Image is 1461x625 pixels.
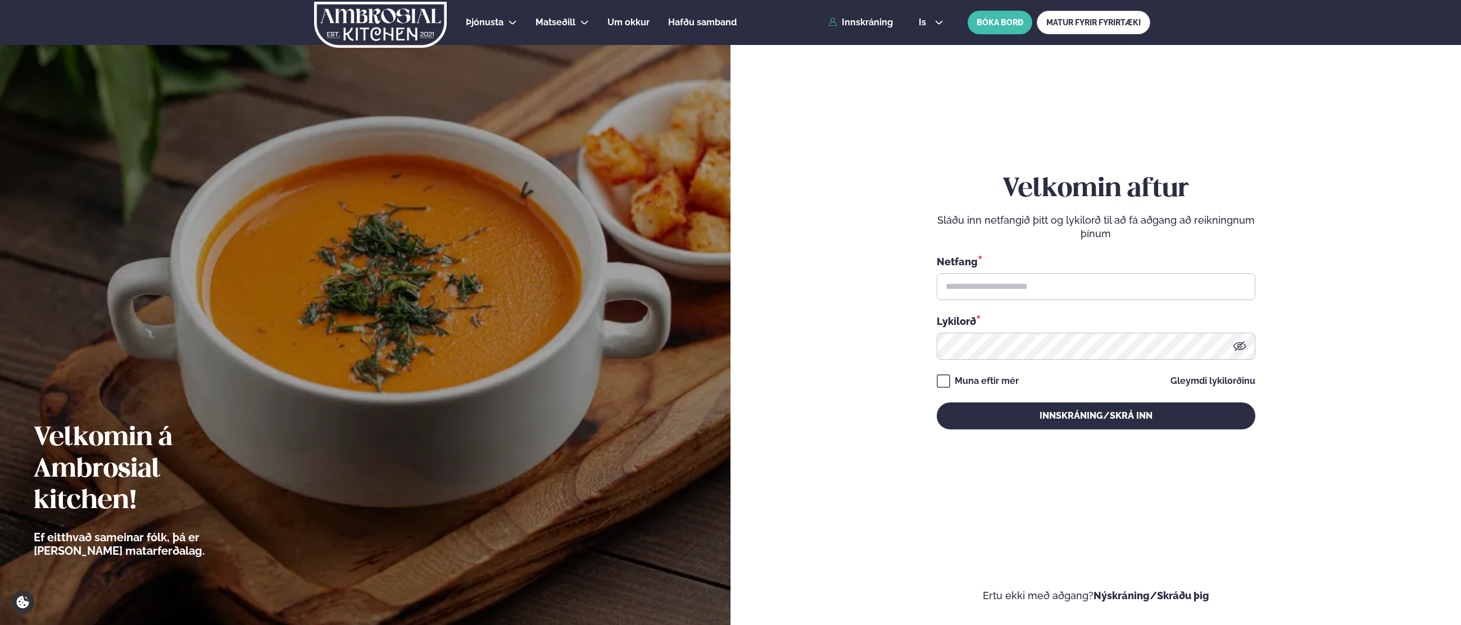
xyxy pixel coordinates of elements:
button: Innskráning/Skrá inn [937,402,1255,429]
a: Um okkur [607,16,650,29]
span: is [919,18,929,27]
a: Matseðill [536,16,575,29]
button: BÓKA BORÐ [968,11,1032,34]
a: Nýskráning/Skráðu þig [1094,590,1209,601]
button: is [910,18,952,27]
a: Innskráning [828,17,893,28]
div: Lykilorð [937,314,1255,328]
span: Þjónusta [466,17,503,28]
span: Matseðill [536,17,575,28]
a: Þjónusta [466,16,503,29]
h2: Velkomin á Ambrosial kitchen! [34,423,267,517]
div: Netfang [937,254,1255,269]
a: Hafðu samband [668,16,737,29]
p: Ef eitthvað sameinar fólk, þá er [PERSON_NAME] matarferðalag. [34,531,267,558]
a: Cookie settings [11,591,34,614]
span: Um okkur [607,17,650,28]
p: Ertu ekki með aðgang? [764,589,1427,603]
span: Hafðu samband [668,17,737,28]
img: logo [314,2,448,48]
a: MATUR FYRIR FYRIRTÆKI [1037,11,1150,34]
a: Gleymdi lykilorðinu [1170,377,1255,386]
p: Sláðu inn netfangið þitt og lykilorð til að fá aðgang að reikningnum þínum [937,214,1255,241]
h2: Velkomin aftur [937,174,1255,205]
